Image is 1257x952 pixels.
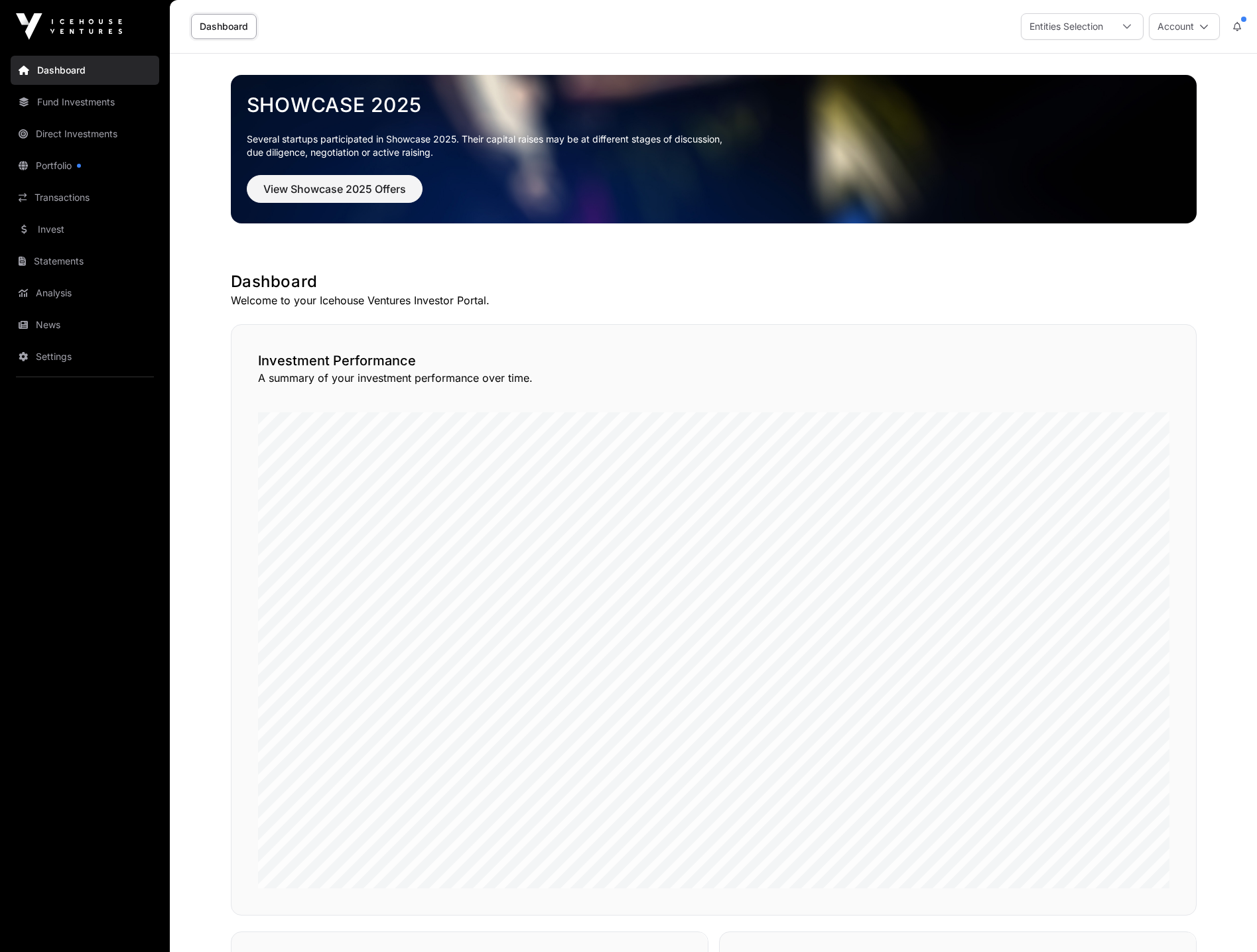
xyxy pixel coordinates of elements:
[11,278,159,308] a: Analysis
[247,133,1181,159] p: Several startups participated in Showcase 2025. Their capital raises may be at different stages o...
[11,88,159,117] a: Fund Investments
[11,247,159,276] a: Statements
[191,14,257,39] a: Dashboard
[11,342,159,371] a: Settings
[247,188,423,202] a: View Showcase 2025 Offers
[11,215,159,244] a: Invest
[231,271,1197,292] h1: Dashboard
[11,151,159,180] a: Portfolio
[16,13,122,40] img: Icehouse Ventures Logo
[11,119,159,149] a: Direct Investments
[247,93,1181,117] a: Showcase 2025
[258,370,1169,386] p: A summary of your investment performance over time.
[11,310,159,339] a: News
[231,292,1197,308] p: Welcome to your Icehouse Ventures Investor Portal.
[1022,14,1111,39] div: Entities Selection
[263,181,406,197] span: View Showcase 2025 Offers
[11,183,159,212] a: Transactions
[258,351,1169,370] h2: Investment Performance
[231,75,1197,223] img: Showcase 2025
[247,175,423,203] button: View Showcase 2025 Offers
[1149,13,1220,40] button: Account
[11,56,159,85] a: Dashboard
